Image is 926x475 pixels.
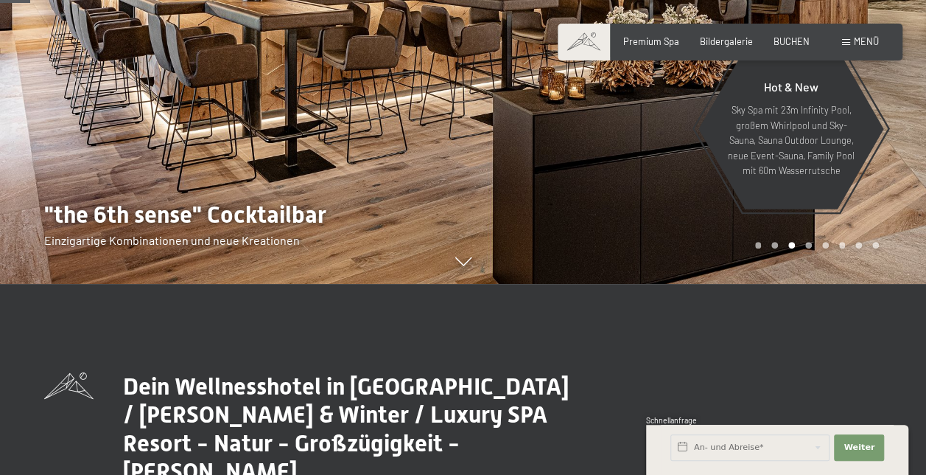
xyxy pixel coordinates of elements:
[788,242,795,249] div: Carousel Page 3 (Current Slide)
[843,442,874,454] span: Weiter
[700,35,753,47] a: Bildergalerie
[623,35,679,47] a: Premium Spa
[764,80,818,94] span: Hot & New
[839,242,846,249] div: Carousel Page 6
[834,434,884,461] button: Weiter
[755,242,762,249] div: Carousel Page 1
[822,242,829,249] div: Carousel Page 5
[727,103,855,178] p: Sky Spa mit 23m Infinity Pool, großem Whirlpool und Sky-Sauna, Sauna Outdoor Lounge, neue Event-S...
[750,242,879,249] div: Carousel Pagination
[855,242,862,249] div: Carousel Page 7
[698,48,885,210] a: Hot & New Sky Spa mit 23m Infinity Pool, großem Whirlpool und Sky-Sauna, Sauna Outdoor Lounge, ne...
[805,242,812,249] div: Carousel Page 4
[774,35,810,47] a: BUCHEN
[646,416,697,425] span: Schnellanfrage
[872,242,879,249] div: Carousel Page 8
[771,242,778,249] div: Carousel Page 2
[854,35,879,47] span: Menü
